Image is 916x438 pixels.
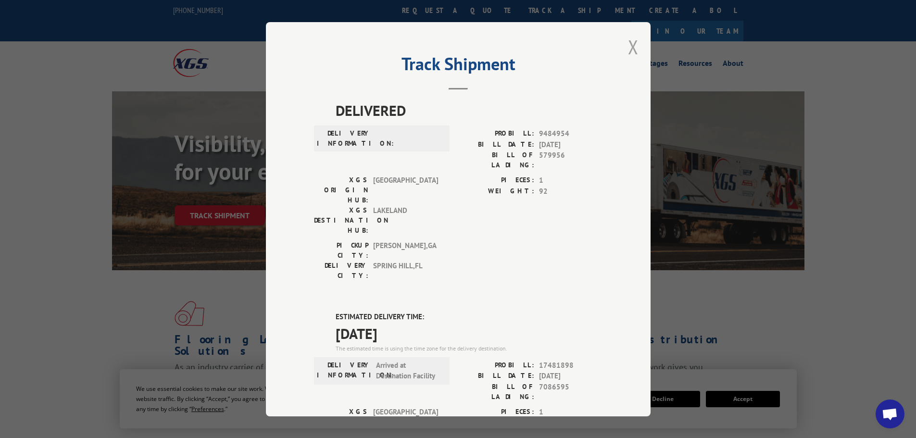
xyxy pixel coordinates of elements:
label: XGS ORIGIN HUB: [314,406,368,437]
label: DELIVERY CITY: [314,261,368,281]
label: BILL DATE: [458,139,534,150]
span: 92 [539,186,602,197]
span: [GEOGRAPHIC_DATA] [373,406,438,437]
span: 1 [539,175,602,186]
label: PROBILL: [458,360,534,371]
label: BILL OF LADING: [458,150,534,170]
span: 17481898 [539,360,602,371]
label: ESTIMATED DELIVERY TIME: [336,312,602,323]
label: XGS ORIGIN HUB: [314,175,368,205]
span: SPRING HILL , FL [373,261,438,281]
label: DELIVERY INFORMATION: [317,128,371,149]
span: 9484954 [539,128,602,139]
button: Close modal [628,34,639,60]
label: XGS DESTINATION HUB: [314,205,368,236]
span: Arrived at Destination Facility [376,360,441,381]
span: 579956 [539,150,602,170]
label: DELIVERY INFORMATION: [317,360,371,381]
span: [PERSON_NAME] , GA [373,240,438,261]
label: BILL DATE: [458,371,534,382]
span: 1 [539,406,602,417]
div: The estimated time is using the time zone for the delivery destination. [336,344,602,352]
label: WEIGHT: [458,186,534,197]
label: PIECES: [458,175,534,186]
span: [DATE] [336,322,602,344]
span: DELIVERED [336,100,602,121]
span: 7086595 [539,381,602,401]
label: BILL OF LADING: [458,381,534,401]
h2: Track Shipment [314,57,602,75]
label: PICKUP CITY: [314,240,368,261]
span: [DATE] [539,371,602,382]
span: [GEOGRAPHIC_DATA] [373,175,438,205]
span: LAKELAND [373,205,438,236]
label: PIECES: [458,406,534,417]
label: PROBILL: [458,128,534,139]
span: [DATE] [539,139,602,150]
div: Open chat [876,400,904,428]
